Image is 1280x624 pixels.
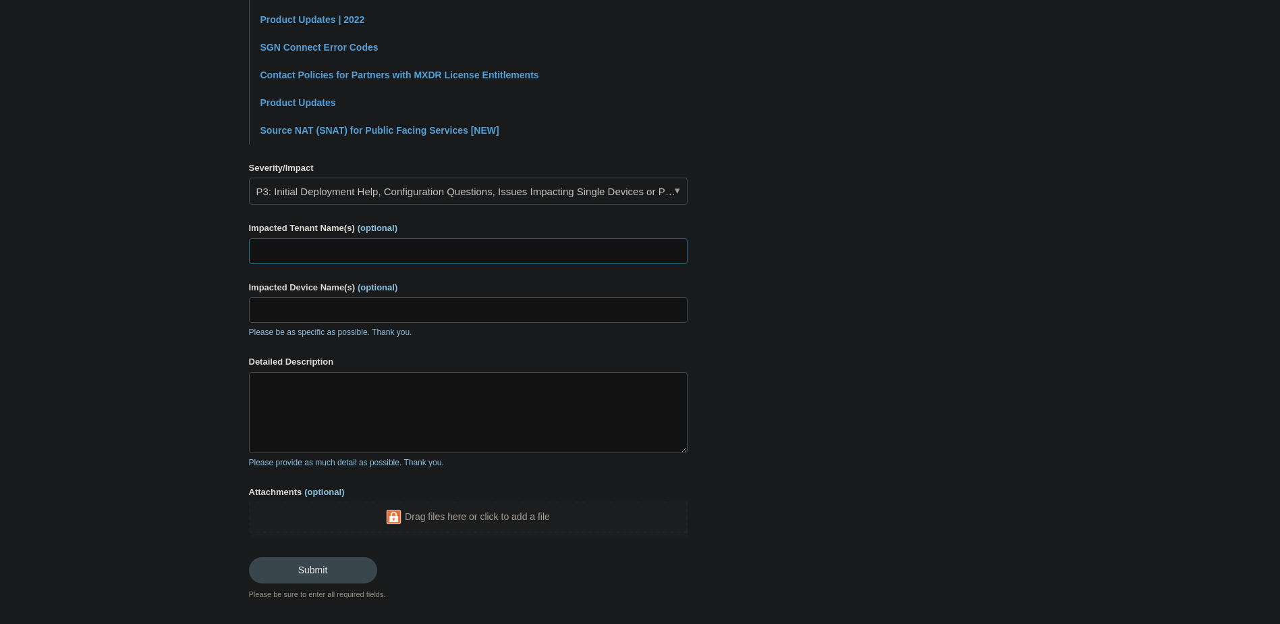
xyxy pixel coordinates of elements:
[304,487,344,497] span: (optional)
[260,70,539,80] a: Contact Policies for Partners with MXDR License Entitlements
[249,178,688,205] a: P3: Initial Deployment Help, Configuration Questions, Issues Impacting Single Devices or Past Out...
[249,589,688,600] div: Please be sure to enter all required fields.
[260,125,499,136] a: Source NAT (SNAT) for Public Facing Services [NEW]
[249,281,688,294] label: Impacted Device Name(s)
[260,14,365,25] a: Product Updates | 2022
[249,355,688,369] label: Detailed Description
[249,222,688,235] label: Impacted Tenant Name(s)
[249,457,688,469] p: Please provide as much detail as possible. Thank you.
[358,223,397,233] span: (optional)
[260,97,336,108] a: Product Updates
[249,161,688,175] label: Severity/Impact
[249,486,688,499] label: Attachments
[358,282,397,292] span: (optional)
[249,326,688,338] p: Please be as specific as possible. Thank you.
[260,42,379,53] a: SGN Connect Error Codes
[249,557,377,583] input: Submit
